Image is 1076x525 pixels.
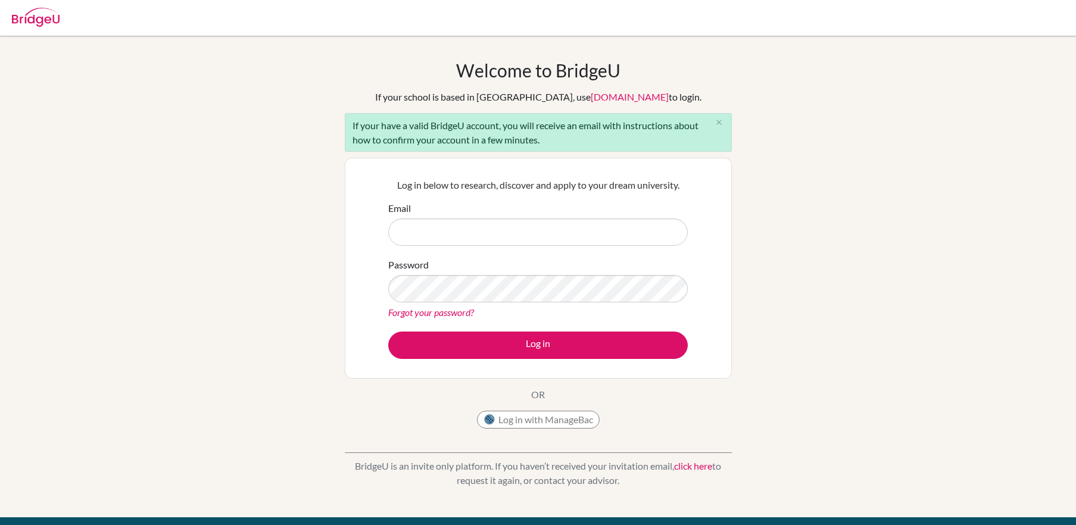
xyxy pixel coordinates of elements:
p: OR [531,387,545,402]
div: If your have a valid BridgeU account, you will receive an email with instructions about how to co... [345,113,732,152]
p: Log in below to research, discover and apply to your dream university. [388,178,688,192]
button: Close [707,114,731,132]
a: Forgot your password? [388,307,474,318]
a: click here [674,460,712,471]
label: Email [388,201,411,215]
button: Log in [388,332,688,359]
a: [DOMAIN_NAME] [591,91,669,102]
i: close [715,118,723,127]
img: Bridge-U [12,8,60,27]
label: Password [388,258,429,272]
p: BridgeU is an invite only platform. If you haven’t received your invitation email, to request it ... [345,459,732,487]
h1: Welcome to BridgeU [456,60,620,81]
div: If your school is based in [GEOGRAPHIC_DATA], use to login. [375,90,701,104]
button: Log in with ManageBac [477,411,600,429]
